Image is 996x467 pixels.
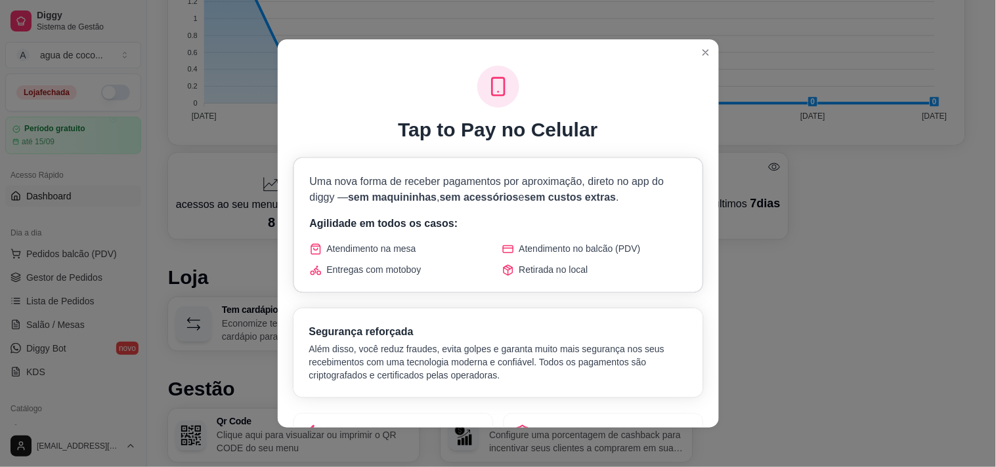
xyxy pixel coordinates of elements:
[309,324,687,340] h3: Segurança reforçada
[519,263,588,276] span: Retirada no local
[327,242,416,255] span: Atendimento na mesa
[695,42,716,63] button: Close
[440,192,519,203] span: sem acessórios
[525,192,617,203] span: sem custos extras
[309,342,687,382] p: Além disso, você reduz fraudes, evita golpes e garanta muito mais segurança nos seus recebimentos...
[310,174,687,205] p: Uma nova forma de receber pagamentos por aproximação, direto no app do diggy — , e .
[310,216,687,232] p: Agilidade em todos os casos:
[327,263,422,276] span: Entregas com motoboy
[398,118,598,142] h1: Tap to Pay no Celular
[519,242,641,255] span: Atendimento no balcão (PDV)
[348,192,437,203] span: sem maquininhas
